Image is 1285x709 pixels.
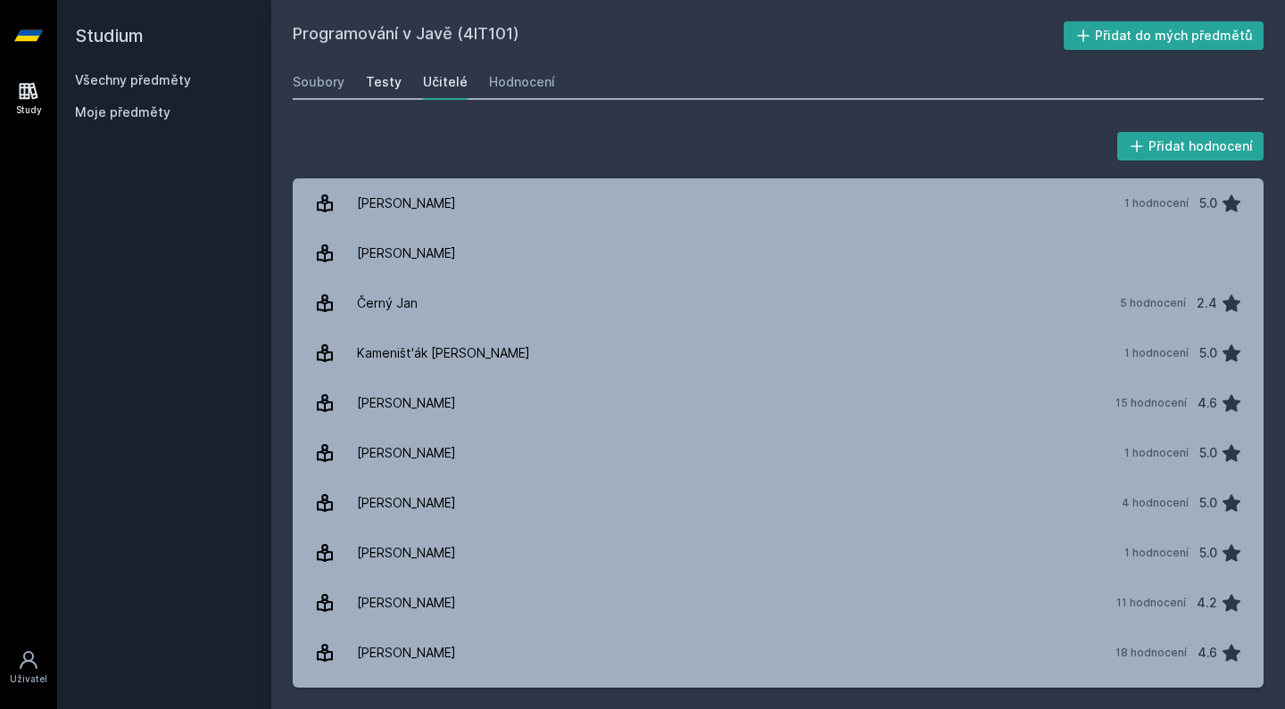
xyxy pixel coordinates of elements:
div: 15 hodnocení [1115,396,1187,410]
a: [PERSON_NAME] 18 hodnocení 4.6 [293,628,1264,678]
div: 2.4 [1197,285,1217,321]
div: [PERSON_NAME] [357,435,456,471]
div: 5.0 [1199,535,1217,571]
div: 4 hodnocení [1122,496,1189,510]
a: [PERSON_NAME] 11 hodnocení 4.2 [293,578,1264,628]
a: [PERSON_NAME] 15 hodnocení 4.6 [293,378,1264,428]
div: 1 hodnocení [1124,196,1189,210]
div: Černý Jan [357,285,418,321]
div: Hodnocení [489,73,555,91]
div: 5 hodnocení [1120,296,1186,310]
a: Uživatel [4,640,54,695]
div: 4.6 [1198,385,1217,421]
a: Study [4,71,54,126]
div: 5.0 [1199,335,1217,371]
div: [PERSON_NAME] [357,585,456,621]
div: [PERSON_NAME] [357,485,456,521]
div: 18 hodnocení [1115,646,1187,660]
div: [PERSON_NAME] [357,385,456,421]
a: Kameništ'ák [PERSON_NAME] 1 hodnocení 5.0 [293,328,1264,378]
div: 4.2 [1197,585,1217,621]
div: Testy [366,73,402,91]
div: Soubory [293,73,344,91]
a: Černý Jan 5 hodnocení 2.4 [293,278,1264,328]
a: Hodnocení [489,64,555,100]
a: Soubory [293,64,344,100]
div: [PERSON_NAME] [357,635,456,671]
div: 5.0 [1199,435,1217,471]
div: 5.0 [1199,185,1217,221]
h2: Programování v Javě (4IT101) [293,21,1064,50]
div: Učitelé [423,73,468,91]
button: Přidat do mých předmětů [1064,21,1264,50]
a: [PERSON_NAME] 1 hodnocení 5.0 [293,528,1264,578]
a: [PERSON_NAME] [293,228,1264,278]
div: [PERSON_NAME] [357,235,456,271]
div: 5.0 [1199,485,1217,521]
a: Všechny předměty [75,72,191,87]
button: Přidat hodnocení [1117,132,1264,161]
div: 4.6 [1198,635,1217,671]
a: [PERSON_NAME] 1 hodnocení 5.0 [293,178,1264,228]
a: [PERSON_NAME] 1 hodnocení 5.0 [293,428,1264,478]
a: [PERSON_NAME] 4 hodnocení 5.0 [293,478,1264,528]
div: Study [16,103,42,117]
div: 1 hodnocení [1124,446,1189,460]
div: 1 hodnocení [1124,546,1189,560]
span: Moje předměty [75,103,170,121]
div: [PERSON_NAME] [357,535,456,571]
a: Učitelé [423,64,468,100]
a: Testy [366,64,402,100]
div: Kameništ'ák [PERSON_NAME] [357,335,530,371]
div: Uživatel [10,672,47,686]
div: 1 hodnocení [1124,346,1189,360]
div: [PERSON_NAME] [357,185,456,221]
div: 11 hodnocení [1116,596,1186,610]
